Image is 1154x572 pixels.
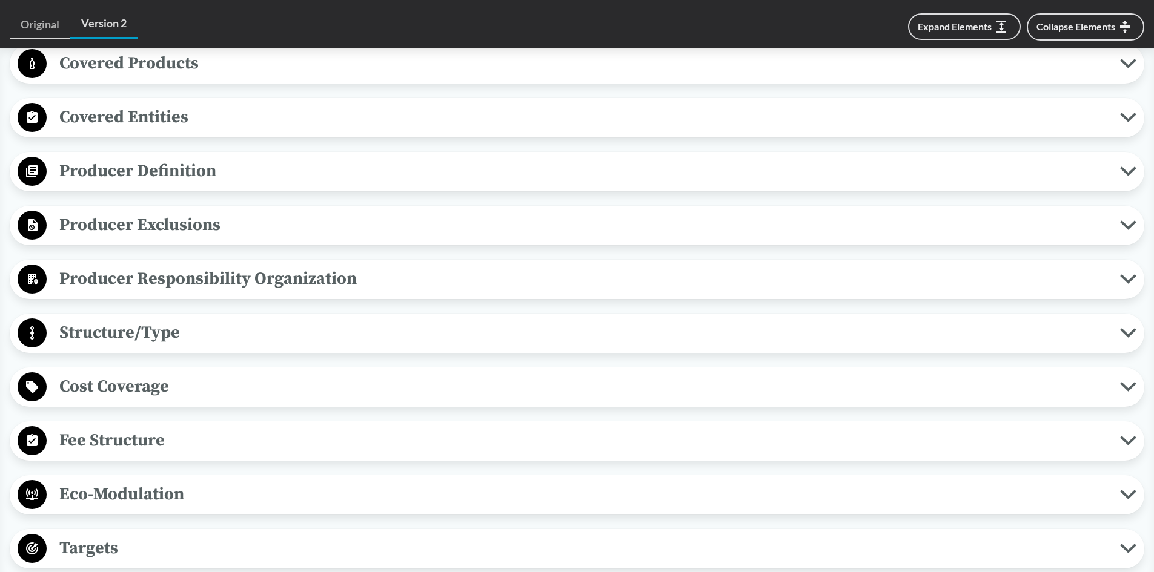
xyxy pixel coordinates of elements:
[47,427,1120,454] span: Fee Structure
[70,10,138,39] a: Version 2
[14,372,1140,403] button: Cost Coverage
[14,48,1140,79] button: Covered Products
[14,318,1140,349] button: Structure/Type
[14,426,1140,456] button: Fee Structure
[47,373,1120,400] span: Cost Coverage
[908,13,1021,40] button: Expand Elements
[1027,13,1144,41] button: Collapse Elements
[47,481,1120,508] span: Eco-Modulation
[47,104,1120,131] span: Covered Entities
[14,156,1140,187] button: Producer Definition
[47,211,1120,238] span: Producer Exclusions
[14,102,1140,133] button: Covered Entities
[14,210,1140,241] button: Producer Exclusions
[10,11,70,39] a: Original
[47,50,1120,77] span: Covered Products
[14,264,1140,295] button: Producer Responsibility Organization
[47,319,1120,346] span: Structure/Type
[47,265,1120,292] span: Producer Responsibility Organization
[47,534,1120,562] span: Targets
[47,157,1120,185] span: Producer Definition
[14,533,1140,564] button: Targets
[14,479,1140,510] button: Eco-Modulation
